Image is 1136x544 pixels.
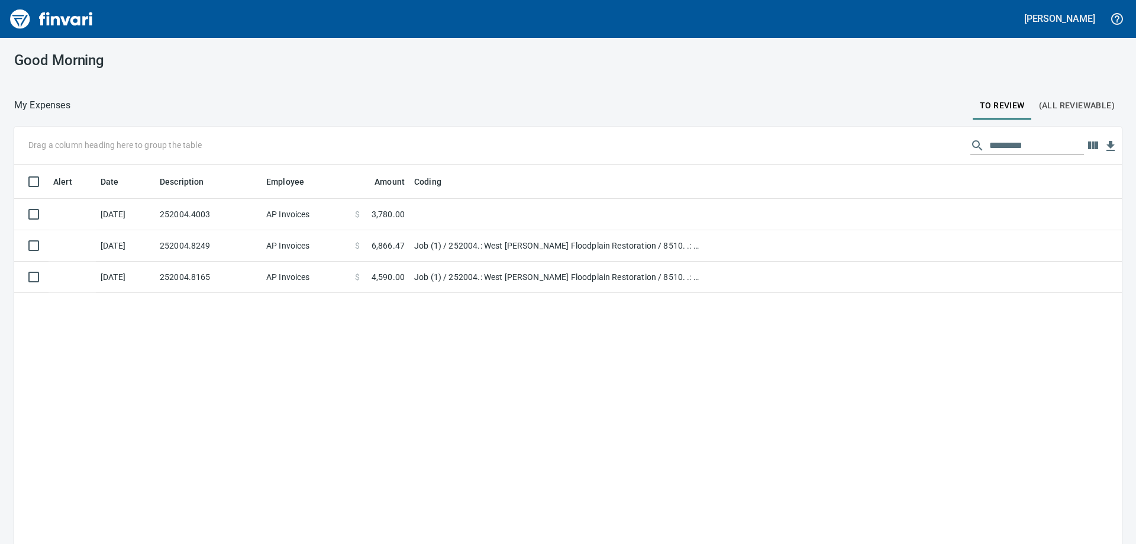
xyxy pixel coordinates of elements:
[96,262,155,293] td: [DATE]
[355,240,360,252] span: $
[1039,98,1115,113] span: (All Reviewable)
[359,175,405,189] span: Amount
[414,175,441,189] span: Coding
[53,175,72,189] span: Alert
[101,175,134,189] span: Date
[53,175,88,189] span: Alert
[266,175,319,189] span: Employee
[375,175,405,189] span: Amount
[409,230,705,262] td: Job (1) / 252004.: West [PERSON_NAME] Floodplain Restoration / 8510. .: Cofferdam Install/Removal...
[1024,12,1095,25] h5: [PERSON_NAME]
[14,52,364,69] h3: Good Morning
[155,230,262,262] td: 252004.8249
[101,175,119,189] span: Date
[14,98,70,112] p: My Expenses
[372,271,405,283] span: 4,590.00
[372,208,405,220] span: 3,780.00
[96,199,155,230] td: [DATE]
[372,240,405,252] span: 6,866.47
[355,208,360,220] span: $
[266,175,304,189] span: Employee
[1021,9,1098,28] button: [PERSON_NAME]
[1084,137,1102,154] button: Choose columns to display
[28,139,202,151] p: Drag a column heading here to group the table
[980,98,1025,113] span: To Review
[262,262,350,293] td: AP Invoices
[155,262,262,293] td: 252004.8165
[262,199,350,230] td: AP Invoices
[160,175,204,189] span: Description
[7,5,96,33] img: Finvari
[160,175,220,189] span: Description
[96,230,155,262] td: [DATE]
[14,98,70,112] nav: breadcrumb
[414,175,457,189] span: Coding
[1102,137,1119,155] button: Download table
[155,199,262,230] td: 252004.4003
[262,230,350,262] td: AP Invoices
[409,262,705,293] td: Job (1) / 252004.: West [PERSON_NAME] Floodplain Restoration / 8510. .: Cofferdam Install/Removal...
[355,271,360,283] span: $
